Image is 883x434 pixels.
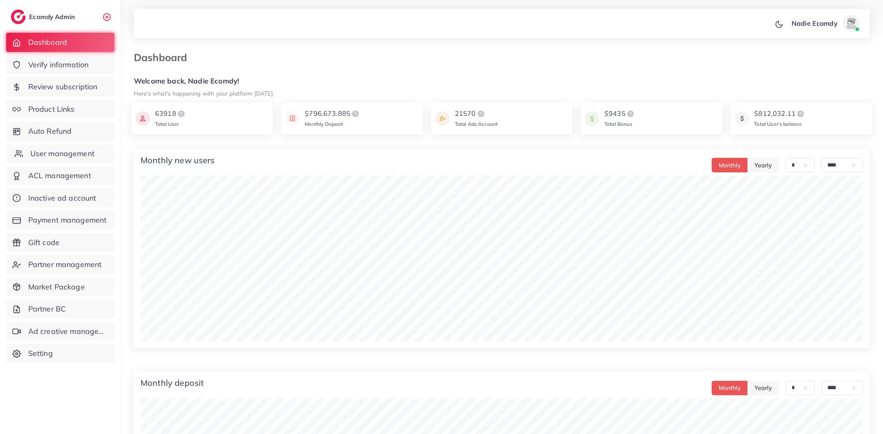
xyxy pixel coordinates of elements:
[792,18,838,28] p: Nadie Ecomdy
[6,277,114,297] a: Market Package
[735,109,750,128] img: icon payment
[28,59,89,70] span: Verify information
[28,81,98,92] span: Review subscription
[134,90,274,97] small: Here's what's happening with your platform [DATE].
[6,33,114,52] a: Dashboard
[6,144,114,163] a: User management
[755,121,802,127] span: Total User’s balance
[305,121,343,127] span: Monthly Deposit
[28,104,75,115] span: Product Links
[28,348,53,359] span: Setting
[11,10,26,24] img: logo
[435,109,450,128] img: icon payment
[6,189,114,208] a: Inactive ad account
[29,13,77,21] h2: Ecomdy Admin
[28,126,72,137] span: Auto Refund
[604,121,632,127] span: Total Bonus
[6,77,114,96] a: Review subscription
[585,109,599,128] img: icon payment
[141,155,215,165] h4: Monthly new users
[28,37,67,48] span: Dashboard
[6,122,114,141] a: Auto Refund
[285,109,300,128] img: icon payment
[176,109,186,119] img: logo
[712,381,748,395] button: Monthly
[626,109,636,119] img: logo
[28,259,102,270] span: Partner management
[6,255,114,274] a: Partner management
[28,326,108,337] span: Ad creative management
[787,15,863,32] a: Nadie Ecomdyavatar
[28,215,107,226] span: Payment management
[455,121,498,127] span: Total Ads Account
[28,193,96,204] span: Inactive ad account
[141,378,204,388] h4: Monthly deposit
[6,100,114,119] a: Product Links
[712,158,748,172] button: Monthly
[11,10,77,24] a: logoEcomdy Admin
[6,55,114,74] a: Verify information
[755,109,806,119] div: $812,032.11
[30,148,94,159] span: User management
[476,109,486,119] img: logo
[134,77,870,86] h5: Welcome back, Nadie Ecomdy!
[843,15,860,32] img: avatar
[6,166,114,185] a: ACL management
[305,109,360,119] div: $796,673.885
[155,121,179,127] span: Total User
[155,109,186,119] div: 63918
[350,109,360,119] img: logo
[455,109,498,119] div: 21570
[136,109,150,128] img: icon payment
[796,109,806,119] img: logo
[747,381,779,395] button: Yearly
[28,304,66,314] span: Partner BC
[6,299,114,319] a: Partner BC
[134,51,194,64] h3: Dashboard
[6,211,114,230] a: Payment management
[28,237,59,248] span: Gift code
[28,170,91,181] span: ACL management
[6,322,114,341] a: Ad creative management
[747,158,779,172] button: Yearly
[604,109,636,119] div: $9435
[28,282,85,292] span: Market Package
[6,233,114,252] a: Gift code
[6,344,114,363] a: Setting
